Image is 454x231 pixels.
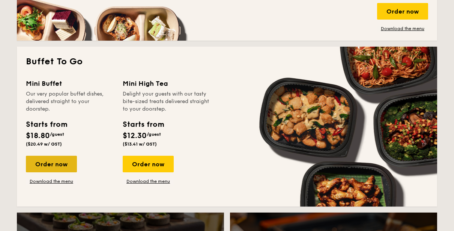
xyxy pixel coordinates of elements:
[123,142,157,147] span: ($13.41 w/ GST)
[50,132,64,137] span: /guest
[26,132,50,141] span: $18.80
[26,79,114,89] div: Mini Buffet
[123,179,174,185] a: Download the menu
[147,132,161,137] span: /guest
[377,26,428,32] a: Download the menu
[26,179,77,185] a: Download the menu
[26,91,114,113] div: Our very popular buffet dishes, delivered straight to your doorstep.
[26,156,77,173] div: Order now
[26,142,62,147] span: ($20.49 w/ GST)
[123,79,210,89] div: Mini High Tea
[123,132,147,141] span: $12.30
[26,56,428,68] h2: Buffet To Go
[123,156,174,173] div: Order now
[26,119,67,131] div: Starts from
[123,91,210,113] div: Delight your guests with our tasty bite-sized treats delivered straight to your doorstep.
[123,119,164,131] div: Starts from
[377,3,428,20] div: Order now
